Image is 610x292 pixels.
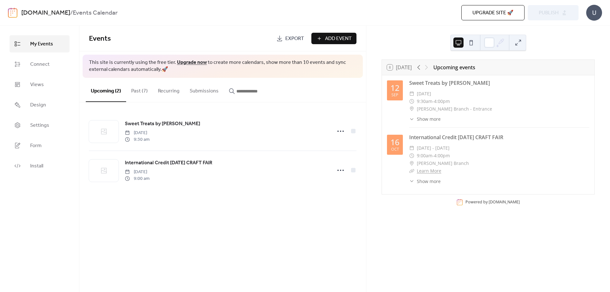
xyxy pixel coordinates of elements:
div: ​ [409,105,414,113]
button: Upcoming (2) [86,78,126,102]
a: Design [10,96,70,113]
div: ​ [409,160,414,167]
span: - [432,98,434,105]
button: Submissions [185,78,224,101]
div: Upcoming events [433,64,475,71]
a: My Events [10,35,70,52]
a: [DOMAIN_NAME] [489,200,520,205]
div: Powered by [465,200,520,205]
span: [DATE] [125,130,150,136]
span: 9:00 am [125,175,150,182]
span: Form [30,142,42,150]
div: ​ [409,116,414,122]
span: - [432,152,434,160]
span: Views [30,81,44,89]
span: [DATE] [125,169,150,175]
button: ​Show more [409,178,441,185]
a: Sweet Treats by [PERSON_NAME] [125,120,200,128]
span: Settings [30,122,49,129]
span: Design [30,101,46,109]
div: ​ [409,167,414,175]
div: Sweet Treats by [PERSON_NAME] [409,79,589,87]
span: Connect [30,61,50,68]
img: logo [8,8,17,18]
button: Upgrade site 🚀 [461,5,525,20]
span: Show more [417,116,441,122]
a: Install [10,157,70,174]
span: [DATE] - [DATE] [417,144,450,152]
a: International Credit [DATE] CRAFT FAIR [125,159,212,167]
span: [PERSON_NAME] Branch - Entrance [417,105,492,113]
b: / [70,7,73,19]
span: 9:30am [417,98,432,105]
span: 9:00am [417,152,432,160]
span: Add Event [325,35,352,43]
div: U [586,5,602,21]
div: Oct [391,147,399,152]
span: [DATE] [417,90,431,98]
a: Learn More [417,168,441,174]
div: ​ [409,98,414,105]
a: Upgrade now [177,58,207,67]
span: 4:00pm [434,98,450,105]
span: Export [285,35,304,43]
button: Past (7) [126,78,153,101]
div: ​ [409,144,414,152]
span: Show more [417,178,441,185]
div: ​ [409,152,414,160]
a: International Credit [DATE] CRAFT FAIR [409,134,503,141]
a: [DOMAIN_NAME] [21,7,70,19]
div: 16 [390,138,399,146]
div: Sep [391,93,398,97]
div: ​ [409,178,414,185]
span: 4:00pm [434,152,450,160]
div: 12 [390,84,399,92]
b: Events Calendar [73,7,118,19]
button: Add Event [311,33,356,44]
button: Recurring [153,78,185,101]
a: Connect [10,56,70,73]
span: Upgrade site 🚀 [472,9,513,17]
a: Views [10,76,70,93]
span: Events [89,32,111,46]
span: This site is currently using the free tier. to create more calendars, show more than 10 events an... [89,59,356,73]
button: ​Show more [409,116,441,122]
span: [PERSON_NAME] Branch [417,160,469,167]
a: Export [272,33,309,44]
span: 9:30 am [125,136,150,143]
a: Settings [10,117,70,134]
span: Install [30,162,43,170]
span: My Events [30,40,53,48]
a: Form [10,137,70,154]
div: ​ [409,90,414,98]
